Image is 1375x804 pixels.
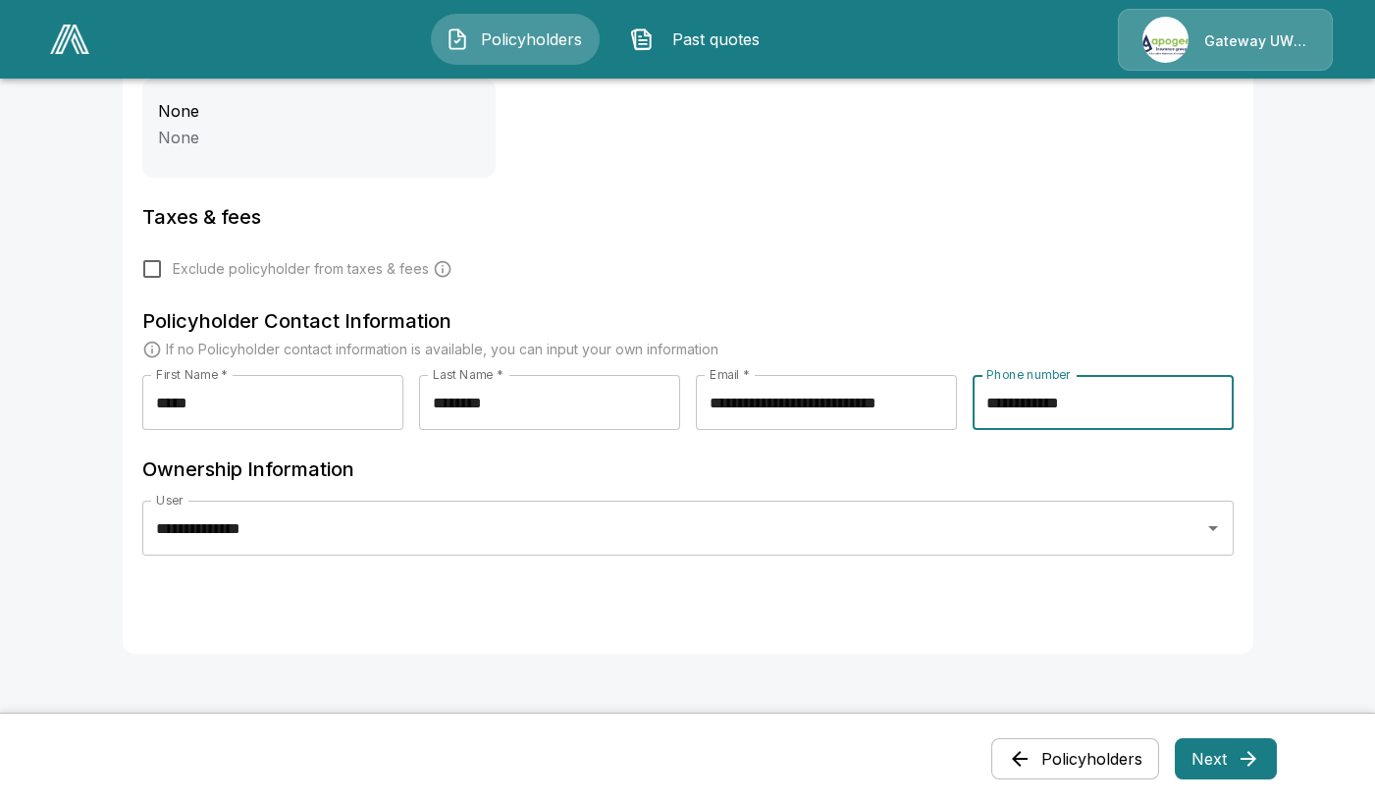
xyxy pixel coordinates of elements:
[142,201,1234,233] h6: Taxes & fees
[433,366,502,383] label: Last Name *
[1118,9,1333,71] a: Agency IconGateway UW dba Apogee
[166,340,718,359] p: If no Policyholder contact information is available, you can input your own information
[433,259,452,279] svg: Carrier and processing fees will still be applied
[615,14,784,65] button: Past quotes IconPast quotes
[158,128,199,147] span: None
[1175,738,1277,779] button: Next
[1142,17,1189,63] img: Agency Icon
[1277,710,1375,804] iframe: Chat Widget
[986,366,1071,383] label: Phone number
[50,25,89,54] img: AA Logo
[446,27,469,51] img: Policyholders Icon
[661,27,769,51] span: Past quotes
[710,366,750,383] label: Email *
[1199,514,1227,542] button: Open
[477,27,585,51] span: Policyholders
[173,259,429,279] span: Exclude policyholder from taxes & fees
[1204,31,1308,51] p: Gateway UW dba Apogee
[156,366,228,383] label: First Name *
[156,492,184,509] label: User
[630,27,654,51] img: Past quotes Icon
[142,305,1234,337] h6: Policyholder Contact Information
[158,101,199,121] span: None
[142,454,1234,485] h6: Ownership Information
[431,14,600,65] button: Policyholders IconPolicyholders
[991,738,1159,779] button: Policyholders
